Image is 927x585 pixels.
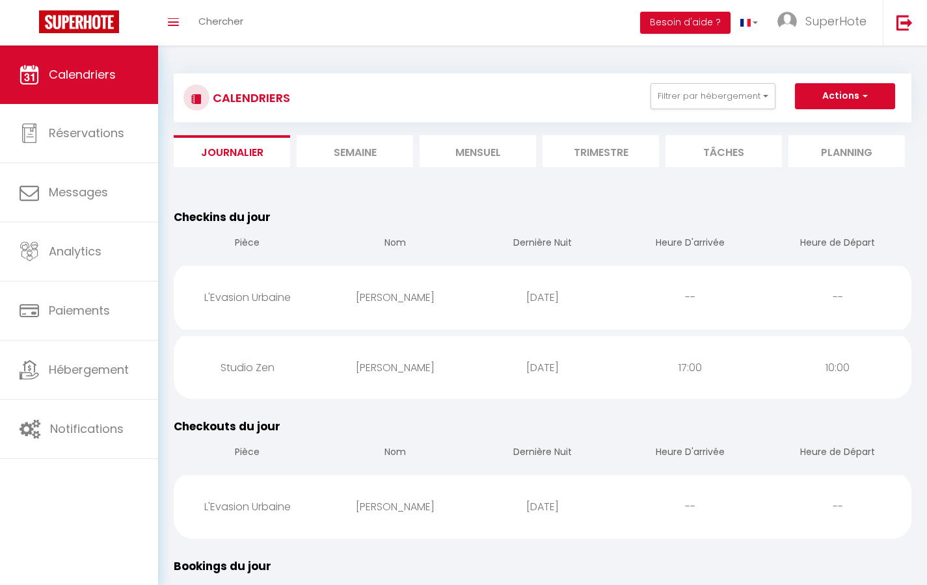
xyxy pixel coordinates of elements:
[39,10,119,33] img: Super Booking
[616,226,764,263] th: Heure D'arrivée
[174,435,321,472] th: Pièce
[49,243,101,259] span: Analytics
[321,346,469,389] div: [PERSON_NAME]
[49,361,129,378] span: Hébergement
[469,435,617,472] th: Dernière Nuit
[174,419,280,434] span: Checkouts du jour
[49,302,110,318] span: Paiements
[764,486,911,528] div: --
[795,83,895,109] button: Actions
[174,346,321,389] div: Studio Zen
[321,486,469,528] div: [PERSON_NAME]
[896,14,913,31] img: logout
[543,135,659,167] li: Trimestre
[420,135,536,167] li: Mensuel
[764,276,911,318] div: --
[469,276,617,318] div: [DATE]
[321,435,469,472] th: Nom
[297,135,413,167] li: Semaine
[174,209,271,225] span: Checkins du jour
[665,135,782,167] li: Tâches
[174,135,290,167] li: Journalier
[174,558,271,574] span: Bookings du jour
[764,346,911,389] div: 10:00
[616,435,764,472] th: Heure D'arrivée
[198,14,243,28] span: Chercher
[777,12,797,31] img: ...
[10,5,49,44] button: Ouvrir le widget de chat LiveChat
[616,276,764,318] div: --
[174,226,321,263] th: Pièce
[174,486,321,528] div: L'Evasion Urbaine
[174,276,321,318] div: L'Evasion Urbaine
[764,226,911,263] th: Heure de Départ
[49,184,108,200] span: Messages
[321,226,469,263] th: Nom
[469,486,617,528] div: [DATE]
[469,346,617,389] div: [DATE]
[640,12,731,34] button: Besoin d'aide ?
[616,346,764,389] div: 17:00
[616,486,764,528] div: --
[805,13,867,29] span: SuperHote
[321,276,469,318] div: [PERSON_NAME]
[469,226,617,263] th: Dernière Nuit
[764,435,911,472] th: Heure de Départ
[49,125,124,141] span: Réservations
[788,135,905,167] li: Planning
[651,83,775,109] button: Filtrer par hébergement
[49,66,116,83] span: Calendriers
[50,421,124,437] span: Notifications
[209,83,290,112] h3: CALENDRIERS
